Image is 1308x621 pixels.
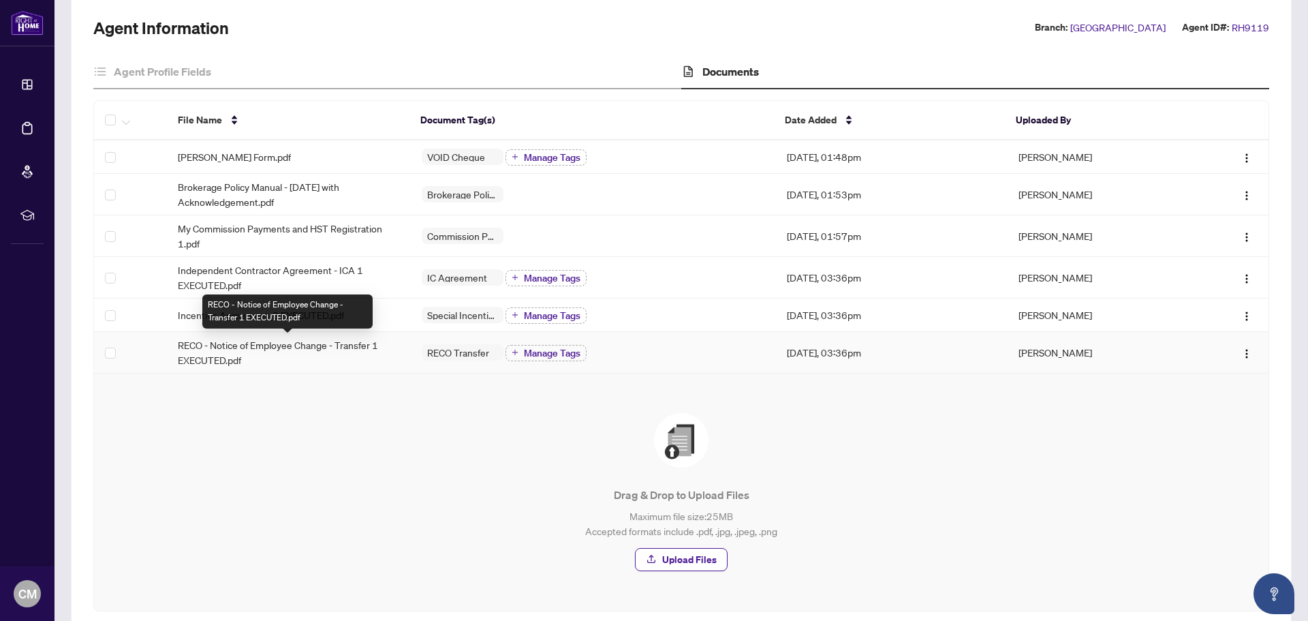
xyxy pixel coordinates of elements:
[512,153,518,160] span: plus
[1005,101,1187,140] th: Uploaded By
[11,10,44,35] img: logo
[1241,273,1252,284] img: Logo
[1241,311,1252,322] img: Logo
[1008,332,1190,374] td: [PERSON_NAME]
[178,337,400,367] span: RECO - Notice of Employee Change - Transfer 1 EXECUTED.pdf
[202,294,373,329] div: RECO - Notice of Employee Change - Transfer 1 EXECUTED.pdf
[178,262,400,292] span: Independent Contractor Agreement - ICA 1 EXECUTED.pdf
[114,63,211,80] h4: Agent Profile Fields
[702,63,759,80] h4: Documents
[178,179,400,209] span: Brokerage Policy Manual - [DATE] with Acknowledgement.pdf
[1236,183,1258,205] button: Logo
[1008,215,1190,257] td: [PERSON_NAME]
[776,332,1008,374] td: [DATE], 03:36pm
[121,509,1241,539] p: Maximum file size: 25 MB Accepted formats include .pdf, .jpg, .jpeg, .png
[422,273,493,282] span: IC Agreement
[178,221,400,251] span: My Commission Payments and HST Registration 1.pdf
[1008,140,1190,174] td: [PERSON_NAME]
[18,584,37,603] span: CM
[776,257,1008,299] td: [DATE], 03:36pm
[785,112,837,127] span: Date Added
[110,390,1252,594] span: File UploadDrag & Drop to Upload FilesMaximum file size:25MBAccepted formats include .pdf, .jpg, ...
[422,348,495,357] span: RECO Transfer
[505,307,587,324] button: Manage Tags
[1008,174,1190,215] td: [PERSON_NAME]
[505,149,587,166] button: Manage Tags
[1232,20,1269,35] span: RH9119
[1070,20,1166,35] span: [GEOGRAPHIC_DATA]
[93,17,229,39] h2: Agent Information
[1241,153,1252,164] img: Logo
[1008,299,1190,332] td: [PERSON_NAME]
[524,153,580,162] span: Manage Tags
[1236,225,1258,247] button: Logo
[178,149,291,164] span: [PERSON_NAME] Form.pdf
[422,190,503,199] span: Brokerage Policy Manual
[121,487,1241,503] p: Drag & Drop to Upload Files
[776,174,1008,215] td: [DATE], 01:53pm
[1182,20,1229,35] label: Agent ID#:
[662,549,717,571] span: Upload Files
[635,548,728,571] button: Upload Files
[1035,20,1068,35] label: Branch:
[167,101,409,140] th: File Name
[776,299,1008,332] td: [DATE], 03:36pm
[1253,573,1294,614] button: Open asap
[1236,146,1258,168] button: Logo
[422,310,503,320] span: Special Incentive Agreement
[1236,342,1258,363] button: Logo
[409,101,774,140] th: Document Tag(s)
[774,101,1005,140] th: Date Added
[505,270,587,286] button: Manage Tags
[776,140,1008,174] td: [DATE], 01:48pm
[1008,257,1190,299] td: [PERSON_NAME]
[776,215,1008,257] td: [DATE], 01:57pm
[1241,348,1252,359] img: Logo
[524,348,580,358] span: Manage Tags
[1236,304,1258,326] button: Logo
[512,312,518,318] span: plus
[1241,232,1252,243] img: Logo
[654,413,708,468] img: File Upload
[1241,190,1252,201] img: Logo
[512,349,518,356] span: plus
[178,307,344,322] span: Incentive Agreement_3 EXECUTED.pdf
[505,345,587,361] button: Manage Tags
[524,311,580,320] span: Manage Tags
[512,274,518,281] span: plus
[178,112,222,127] span: File Name
[1236,267,1258,288] button: Logo
[422,152,490,162] span: VOID Cheque
[422,231,503,241] span: Commission Payment
[524,273,580,283] span: Manage Tags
